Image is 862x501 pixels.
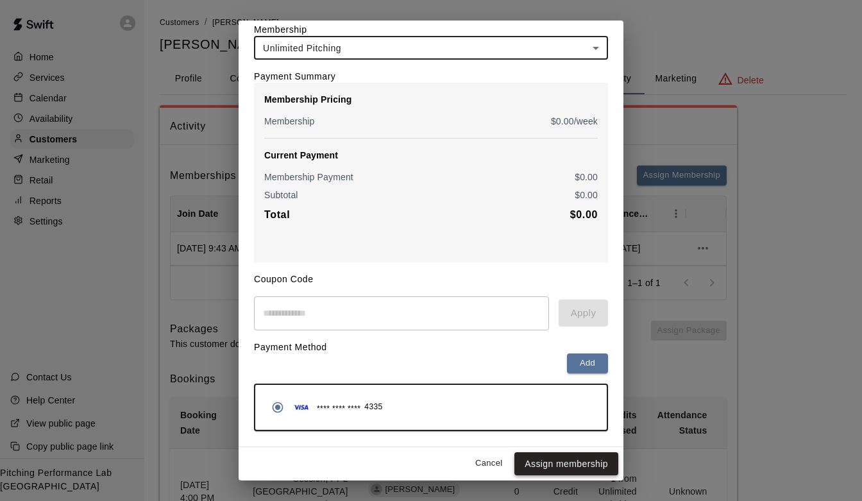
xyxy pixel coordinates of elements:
label: Payment Method [254,342,327,352]
p: Current Payment [264,149,598,162]
p: Membership [264,115,315,128]
p: Membership Payment [264,171,353,183]
p: Subtotal [264,189,298,201]
div: Unlimited Pitching [254,36,608,60]
b: Total [264,209,290,220]
b: $ 0.00 [570,209,598,220]
label: Coupon Code [254,274,314,284]
p: $ 0.00 [575,189,598,201]
p: Membership Pricing [264,93,598,106]
label: Membership [254,24,307,35]
button: Cancel [468,454,509,473]
span: 4335 [364,401,382,414]
p: $ 0.00 /week [551,115,598,128]
button: Add [567,353,608,373]
img: Credit card brand logo [290,401,313,414]
p: $ 0.00 [575,171,598,183]
label: Payment Summary [254,71,335,81]
button: Assign membership [514,452,618,476]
